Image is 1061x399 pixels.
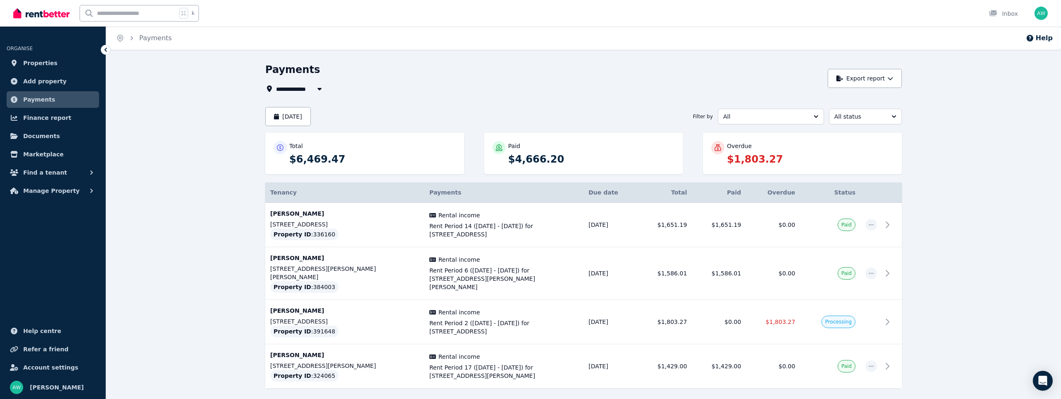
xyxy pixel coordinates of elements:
[429,319,579,336] span: Rent Period 2 ([DATE] - [DATE]) for [STREET_ADDRESS]
[7,359,99,376] a: Account settings
[106,27,182,50] nav: Breadcrumb
[23,113,71,123] span: Finance report
[274,230,311,238] span: Property ID
[265,182,424,203] th: Tenancy
[841,270,852,277] span: Paid
[270,209,419,218] p: [PERSON_NAME]
[508,142,520,150] p: Paid
[989,10,1018,18] div: Inbox
[23,95,55,105] span: Payments
[270,370,339,382] div: : 324065
[270,254,419,262] p: [PERSON_NAME]
[638,182,692,203] th: Total
[584,203,638,247] td: [DATE]
[1034,7,1048,20] img: Andrew Wong
[23,363,78,372] span: Account settings
[7,182,99,199] button: Manage Property
[191,10,194,17] span: k
[289,153,456,166] p: $6,469.47
[270,307,419,315] p: [PERSON_NAME]
[829,109,902,124] button: All status
[270,351,419,359] p: [PERSON_NAME]
[692,182,746,203] th: Paid
[1026,33,1053,43] button: Help
[429,363,579,380] span: Rent Period 17 ([DATE] - [DATE]) for [STREET_ADDRESS][PERSON_NAME]
[779,363,795,370] span: $0.00
[7,73,99,90] a: Add property
[270,229,339,240] div: : 336160
[7,164,99,181] button: Find a tenant
[23,58,58,68] span: Properties
[270,265,419,281] p: [STREET_ADDRESS][PERSON_NAME][PERSON_NAME]
[7,46,33,51] span: ORGANISE
[693,113,713,120] span: Filter by
[692,247,746,300] td: $1,586.01
[765,319,795,325] span: $1,803.27
[834,112,885,121] span: All status
[800,182,860,203] th: Status
[23,326,61,336] span: Help centre
[746,182,800,203] th: Overdue
[270,317,419,326] p: [STREET_ADDRESS]
[23,149,63,159] span: Marketplace
[23,76,67,86] span: Add property
[7,91,99,108] a: Payments
[10,381,23,394] img: Andrew Wong
[638,203,692,247] td: $1,651.19
[841,221,852,228] span: Paid
[779,221,795,228] span: $0.00
[139,34,172,42] a: Payments
[270,220,419,229] p: [STREET_ADDRESS]
[438,211,480,219] span: Rental income
[828,69,902,88] button: Export report
[7,55,99,71] a: Properties
[7,128,99,144] a: Documents
[584,344,638,389] td: [DATE]
[723,112,807,121] span: All
[584,182,638,203] th: Due date
[638,247,692,300] td: $1,586.01
[438,255,480,264] span: Rental income
[7,146,99,163] a: Marketplace
[508,153,675,166] p: $4,666.20
[638,344,692,389] td: $1,429.00
[718,109,824,124] button: All
[274,327,311,336] span: Property ID
[23,344,68,354] span: Refer a friend
[638,300,692,344] td: $1,803.27
[692,300,746,344] td: $0.00
[7,323,99,339] a: Help centre
[274,372,311,380] span: Property ID
[1033,371,1053,391] div: Open Intercom Messenger
[7,341,99,358] a: Refer a friend
[841,363,852,370] span: Paid
[779,270,795,277] span: $0.00
[265,63,320,76] h1: Payments
[30,382,84,392] span: [PERSON_NAME]
[13,7,70,19] img: RentBetter
[289,142,303,150] p: Total
[727,142,752,150] p: Overdue
[23,186,80,196] span: Manage Property
[7,109,99,126] a: Finance report
[274,283,311,291] span: Property ID
[438,308,480,316] span: Rental income
[825,319,852,325] span: Processing
[429,222,579,238] span: Rent Period 14 ([DATE] - [DATE]) for [STREET_ADDRESS]
[23,131,60,141] span: Documents
[270,362,419,370] p: [STREET_ADDRESS][PERSON_NAME]
[584,300,638,344] td: [DATE]
[265,107,311,126] button: [DATE]
[584,247,638,300] td: [DATE]
[429,189,461,196] span: Payments
[429,266,579,291] span: Rent Period 6 ([DATE] - [DATE]) for [STREET_ADDRESS][PERSON_NAME][PERSON_NAME]
[438,353,480,361] span: Rental income
[23,168,67,178] span: Find a tenant
[270,281,339,293] div: : 384003
[727,153,894,166] p: $1,803.27
[692,203,746,247] td: $1,651.19
[692,344,746,389] td: $1,429.00
[270,326,339,337] div: : 391648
